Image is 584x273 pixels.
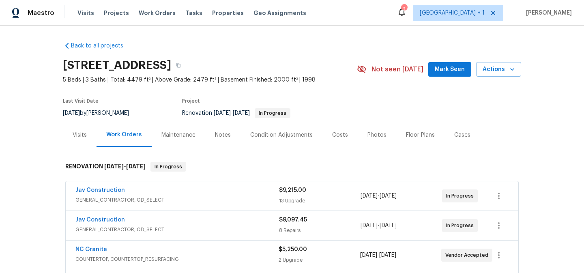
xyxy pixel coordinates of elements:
[380,193,397,199] span: [DATE]
[279,256,360,264] div: 2 Upgrade
[435,64,465,75] span: Mark Seen
[446,192,477,200] span: In Progress
[63,108,139,118] div: by [PERSON_NAME]
[360,252,377,258] span: [DATE]
[185,10,202,16] span: Tasks
[75,255,279,263] span: COUNTERTOP, COUNTERTOP_RESURFACING
[361,221,397,230] span: -
[75,217,125,223] a: Jav Construction
[75,196,279,204] span: GENERAL_CONTRACTOR, OD_SELECT
[77,9,94,17] span: Visits
[75,247,107,252] a: NC Granite
[151,163,185,171] span: In Progress
[126,163,146,169] span: [DATE]
[445,251,492,259] span: Vendor Accepted
[182,99,200,103] span: Project
[63,154,521,180] div: RENOVATION [DATE]-[DATE]In Progress
[75,226,279,234] span: GENERAL_CONTRACTOR, OD_SELECT
[279,197,361,205] div: 13 Upgrade
[406,131,435,139] div: Floor Plans
[332,131,348,139] div: Costs
[476,62,521,77] button: Actions
[279,226,361,234] div: 8 Repairs
[279,247,307,252] span: $5,250.00
[233,110,250,116] span: [DATE]
[104,9,129,17] span: Projects
[361,193,378,199] span: [DATE]
[139,9,176,17] span: Work Orders
[212,9,244,17] span: Properties
[75,187,125,193] a: Jav Construction
[214,110,250,116] span: -
[379,252,396,258] span: [DATE]
[360,251,396,259] span: -
[161,131,195,139] div: Maintenance
[171,58,186,73] button: Copy Address
[104,163,146,169] span: -
[215,131,231,139] div: Notes
[446,221,477,230] span: In Progress
[250,131,313,139] div: Condition Adjustments
[279,217,307,223] span: $9,097.45
[361,223,378,228] span: [DATE]
[401,5,407,13] div: 9
[73,131,87,139] div: Visits
[63,61,171,69] h2: [STREET_ADDRESS]
[253,9,306,17] span: Geo Assignments
[63,99,99,103] span: Last Visit Date
[104,163,124,169] span: [DATE]
[65,162,146,172] h6: RENOVATION
[279,187,306,193] span: $9,215.00
[106,131,142,139] div: Work Orders
[182,110,290,116] span: Renovation
[361,192,397,200] span: -
[428,62,471,77] button: Mark Seen
[380,223,397,228] span: [DATE]
[367,131,386,139] div: Photos
[420,9,485,17] span: [GEOGRAPHIC_DATA] + 1
[214,110,231,116] span: [DATE]
[371,65,423,73] span: Not seen [DATE]
[483,64,515,75] span: Actions
[63,42,141,50] a: Back to all projects
[523,9,572,17] span: [PERSON_NAME]
[255,111,290,116] span: In Progress
[28,9,54,17] span: Maestro
[63,76,357,84] span: 5 Beds | 3 Baths | Total: 4479 ft² | Above Grade: 2479 ft² | Basement Finished: 2000 ft² | 1998
[63,110,80,116] span: [DATE]
[454,131,470,139] div: Cases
